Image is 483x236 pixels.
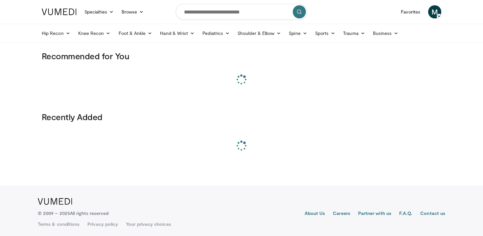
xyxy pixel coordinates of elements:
[358,210,391,218] a: Partner with us
[38,27,74,40] a: Hip Recon
[87,221,118,227] a: Privacy policy
[397,5,424,18] a: Favorites
[285,27,311,40] a: Spine
[176,4,307,20] input: Search topics, interventions
[42,51,441,61] h3: Recommended for You
[369,27,402,40] a: Business
[311,27,339,40] a: Sports
[74,27,115,40] a: Knee Recon
[126,221,171,227] a: Your privacy choices
[198,27,234,40] a: Pediatrics
[234,27,285,40] a: Shoulder & Elbow
[80,5,118,18] a: Specialties
[38,210,108,217] p: © 2009 – 2025
[38,198,72,205] img: VuMedi Logo
[305,210,325,218] a: About Us
[399,210,412,218] a: F.A.Q.
[333,210,350,218] a: Careers
[420,210,445,218] a: Contact us
[156,27,198,40] a: Hand & Wrist
[115,27,156,40] a: Foot & Ankle
[70,210,108,216] span: All rights reserved
[118,5,148,18] a: Browse
[42,112,441,122] h3: Recently Added
[38,221,80,227] a: Terms & conditions
[42,9,77,15] img: VuMedi Logo
[428,5,441,18] a: M
[339,27,369,40] a: Trauma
